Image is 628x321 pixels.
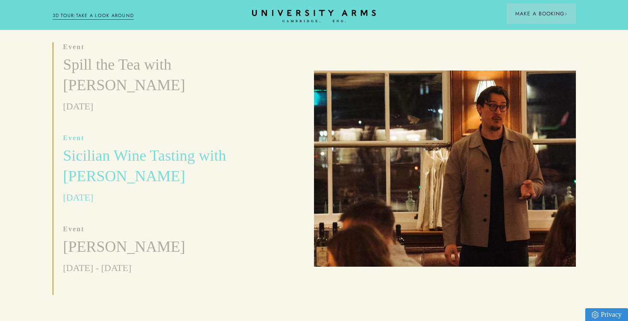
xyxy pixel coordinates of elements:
p: [DATE] [63,99,236,114]
p: event [63,224,185,234]
h3: Sicilian Wine Tasting with [PERSON_NAME] [63,146,236,187]
h3: [PERSON_NAME] [63,237,185,257]
h3: Spill the Tea with [PERSON_NAME] [63,55,236,96]
a: Home [252,10,376,23]
a: event [PERSON_NAME] [DATE] - [DATE] [53,224,185,275]
p: event [63,42,236,52]
a: event Spill the Tea with [PERSON_NAME] [DATE] [53,42,236,114]
p: [DATE] [63,190,236,205]
img: Privacy [592,311,599,318]
span: Make a Booking [515,10,567,18]
img: image-355bcd608be52875649006e991f2f084e25f54a8-2832x1361-jpg [314,71,576,267]
a: 3D TOUR:TAKE A LOOK AROUND [53,12,134,20]
p: event [63,133,236,143]
button: Make a BookingArrow icon [507,3,576,24]
p: [DATE] - [DATE] [63,260,185,275]
a: event Sicilian Wine Tasting with [PERSON_NAME] [DATE] [53,133,236,205]
a: Privacy [585,308,628,321]
img: Arrow icon [564,12,567,15]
